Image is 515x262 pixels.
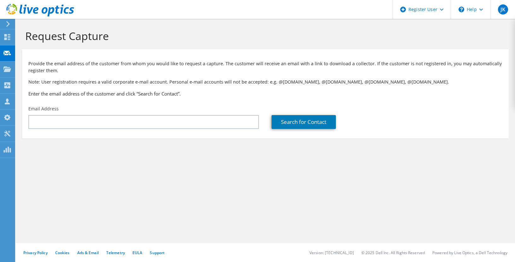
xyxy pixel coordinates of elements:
a: EULA [132,250,142,255]
a: Support [150,250,165,255]
a: Cookies [55,250,70,255]
a: Search for Contact [272,115,336,129]
label: Email Address [28,106,59,112]
h1: Request Capture [25,29,502,43]
p: Note: User registration requires a valid corporate e-mail account. Personal e-mail accounts will ... [28,79,502,85]
a: Ads & Email [77,250,99,255]
a: Privacy Policy [23,250,48,255]
p: Provide the email address of the customer from whom you would like to request a capture. The cust... [28,60,502,74]
svg: \n [459,7,464,12]
span: JK [498,4,508,15]
li: Version: [TECHNICAL_ID] [309,250,354,255]
li: Powered by Live Optics, a Dell Technology [432,250,507,255]
a: Telemetry [106,250,125,255]
li: © 2025 Dell Inc. All Rights Reserved [361,250,425,255]
h3: Enter the email address of the customer and click “Search for Contact”. [28,90,502,97]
